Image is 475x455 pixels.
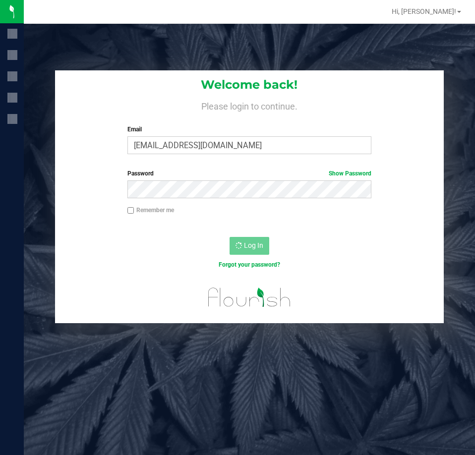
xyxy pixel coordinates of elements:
[55,99,443,111] h4: Please login to continue.
[329,170,371,177] a: Show Password
[219,261,280,268] a: Forgot your password?
[55,78,443,91] h1: Welcome back!
[201,280,298,315] img: flourish_logo.svg
[230,237,269,255] button: Log In
[392,7,456,15] span: Hi, [PERSON_NAME]!
[127,170,154,177] span: Password
[127,125,371,134] label: Email
[127,206,174,215] label: Remember me
[244,241,263,249] span: Log In
[127,207,134,214] input: Remember me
